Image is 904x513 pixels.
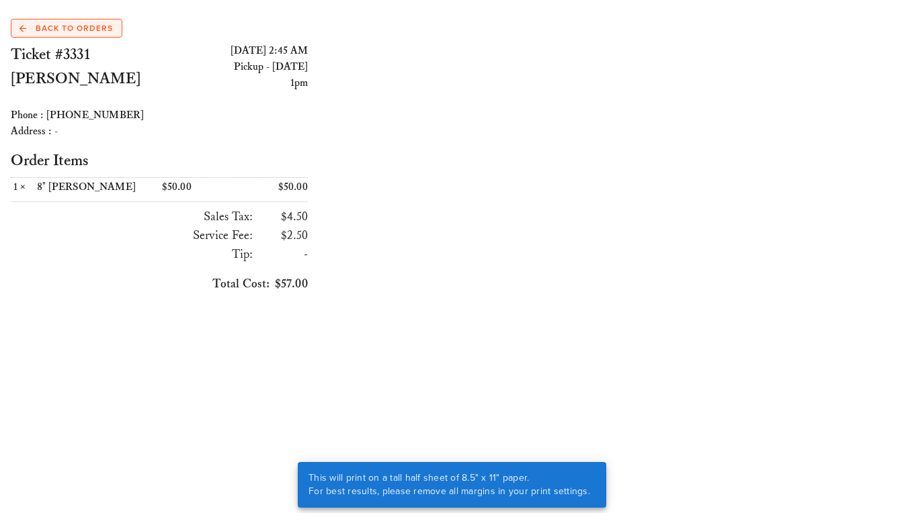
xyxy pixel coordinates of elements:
h3: Sales Tax: [11,207,253,226]
div: Phone : [PHONE_NUMBER] [11,107,308,124]
div: [DATE] 2:45 AM [159,43,308,59]
div: × [11,181,37,193]
h2: Order Items [11,150,308,172]
h3: - [258,245,308,264]
div: This will print on a tall half sheet of 8.5" x 11" paper. For best results, please remove all mar... [298,462,601,508]
div: $50.00 [159,178,234,196]
h3: $4.50 [258,207,308,226]
h3: Tip: [11,245,253,264]
div: 1pm [159,75,308,91]
h2: [PERSON_NAME] [11,67,159,91]
div: 8" [PERSON_NAME] [37,181,157,193]
h3: Service Fee: [11,226,253,245]
span: 1 [11,181,20,193]
a: Back to Orders [11,19,122,38]
div: Address : - [11,124,308,140]
div: Pickup - [DATE] [159,59,308,75]
h3: $2.50 [258,226,308,245]
h2: Ticket #3331 [11,43,159,67]
h3: $57.00 [11,275,308,293]
span: Back to Orders [19,22,113,34]
span: Total Cost: [212,277,270,291]
div: $50.00 [234,178,309,196]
